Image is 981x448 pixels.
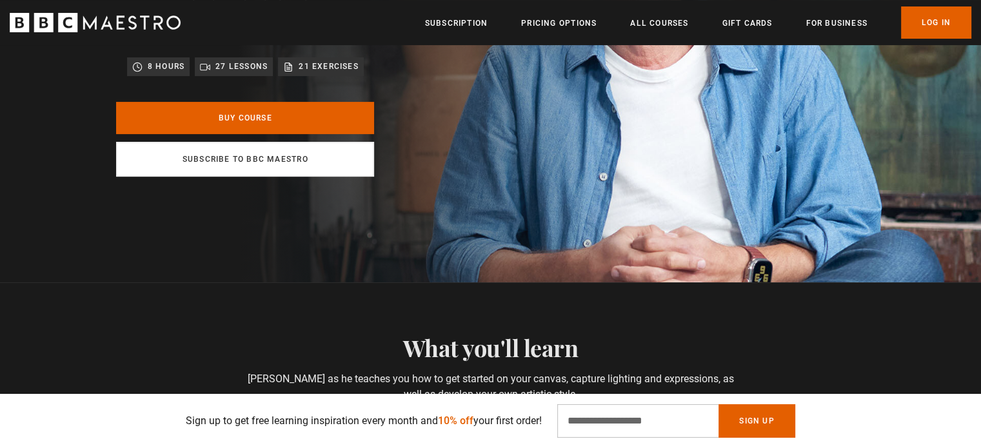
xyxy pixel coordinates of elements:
[116,102,374,134] a: Buy Course
[630,17,688,30] a: All Courses
[718,404,795,438] button: Sign Up
[241,334,740,361] h2: What you'll learn
[215,60,268,73] p: 27 lessons
[10,13,181,32] svg: BBC Maestro
[806,17,867,30] a: For business
[299,60,358,73] p: 21 exercises
[425,6,971,39] nav: Primary
[438,414,473,427] span: 10% off
[425,17,488,30] a: Subscription
[901,6,971,39] a: Log In
[722,17,772,30] a: Gift Cards
[521,17,597,30] a: Pricing Options
[241,371,740,402] p: [PERSON_NAME] as he teaches you how to get started on your canvas, capture lighting and expressio...
[116,142,374,177] a: Subscribe to BBC Maestro
[186,413,542,429] p: Sign up to get free learning inspiration every month and your first order!
[148,60,184,73] p: 8 hours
